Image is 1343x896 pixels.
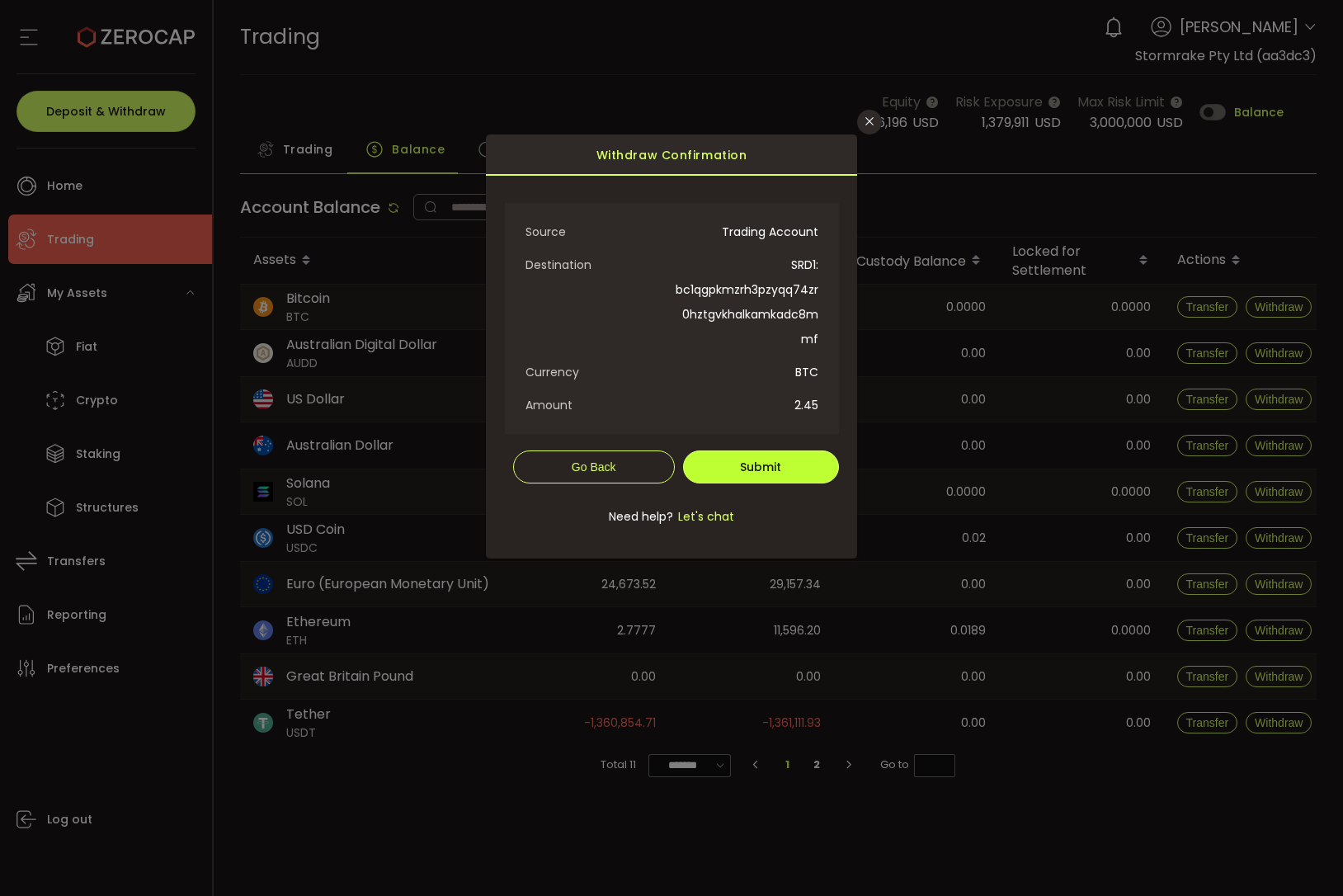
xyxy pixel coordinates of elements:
[673,508,734,525] span: Let's chat
[671,219,818,244] span: Trading Account
[683,450,839,483] button: Submit
[609,508,673,525] span: Need help?
[671,252,818,351] span: SRD1: bc1qgpkmzrh3pzyqq74zr0hztgvkhalkamkadc8mmf
[486,134,857,559] div: dialog
[1261,817,1343,896] iframe: Chat Widget
[525,252,672,277] span: Destination
[572,460,616,474] span: Go Back
[740,459,781,475] span: Submit
[525,393,672,417] span: Amount
[525,219,672,244] span: Source
[513,450,675,483] button: Go Back
[671,393,818,417] span: 2.45
[525,360,672,384] span: Currency
[671,360,818,384] span: BTC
